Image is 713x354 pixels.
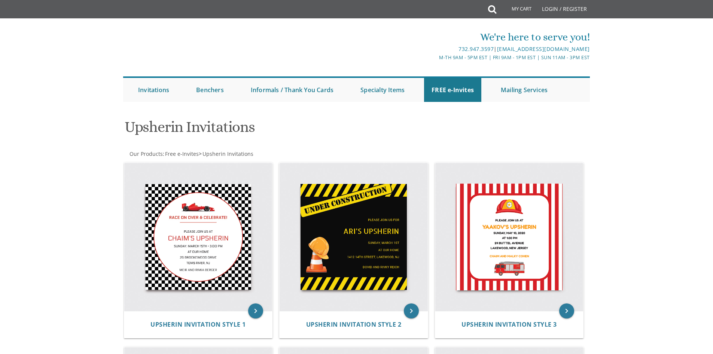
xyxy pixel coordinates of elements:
[243,78,341,102] a: Informals / Thank You Cards
[129,150,163,157] a: Our Products
[202,150,253,157] a: Upsherin Invitations
[458,45,494,52] a: 732.947.3597
[559,303,574,318] a: keyboard_arrow_right
[124,163,272,311] img: Upsherin Invitation Style 1
[248,303,263,318] a: keyboard_arrow_right
[306,320,402,329] span: Upsherin Invitation Style 2
[189,78,231,102] a: Benchers
[150,320,246,329] span: Upsherin Invitation Style 1
[279,54,590,61] div: M-Th 9am - 5pm EST | Fri 9am - 1pm EST | Sun 11am - 3pm EST
[150,321,246,328] a: Upsherin Invitation Style 1
[279,30,590,45] div: We're here to serve you!
[131,78,177,102] a: Invitations
[496,1,537,19] a: My Cart
[164,150,199,157] a: Free e-Invites
[493,78,555,102] a: Mailing Services
[306,321,402,328] a: Upsherin Invitation Style 2
[435,163,583,311] img: Upsherin Invitation Style 3
[279,45,590,54] div: |
[461,321,557,328] a: Upsherin Invitation Style 3
[424,78,481,102] a: FREE e-Invites
[404,303,419,318] a: keyboard_arrow_right
[461,320,557,329] span: Upsherin Invitation Style 3
[199,150,253,157] span: >
[123,150,357,158] div: :
[125,119,430,141] h1: Upsherin Invitations
[353,78,412,102] a: Specialty Items
[165,150,199,157] span: Free e-Invites
[497,45,590,52] a: [EMAIL_ADDRESS][DOMAIN_NAME]
[280,163,428,311] img: Upsherin Invitation Style 2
